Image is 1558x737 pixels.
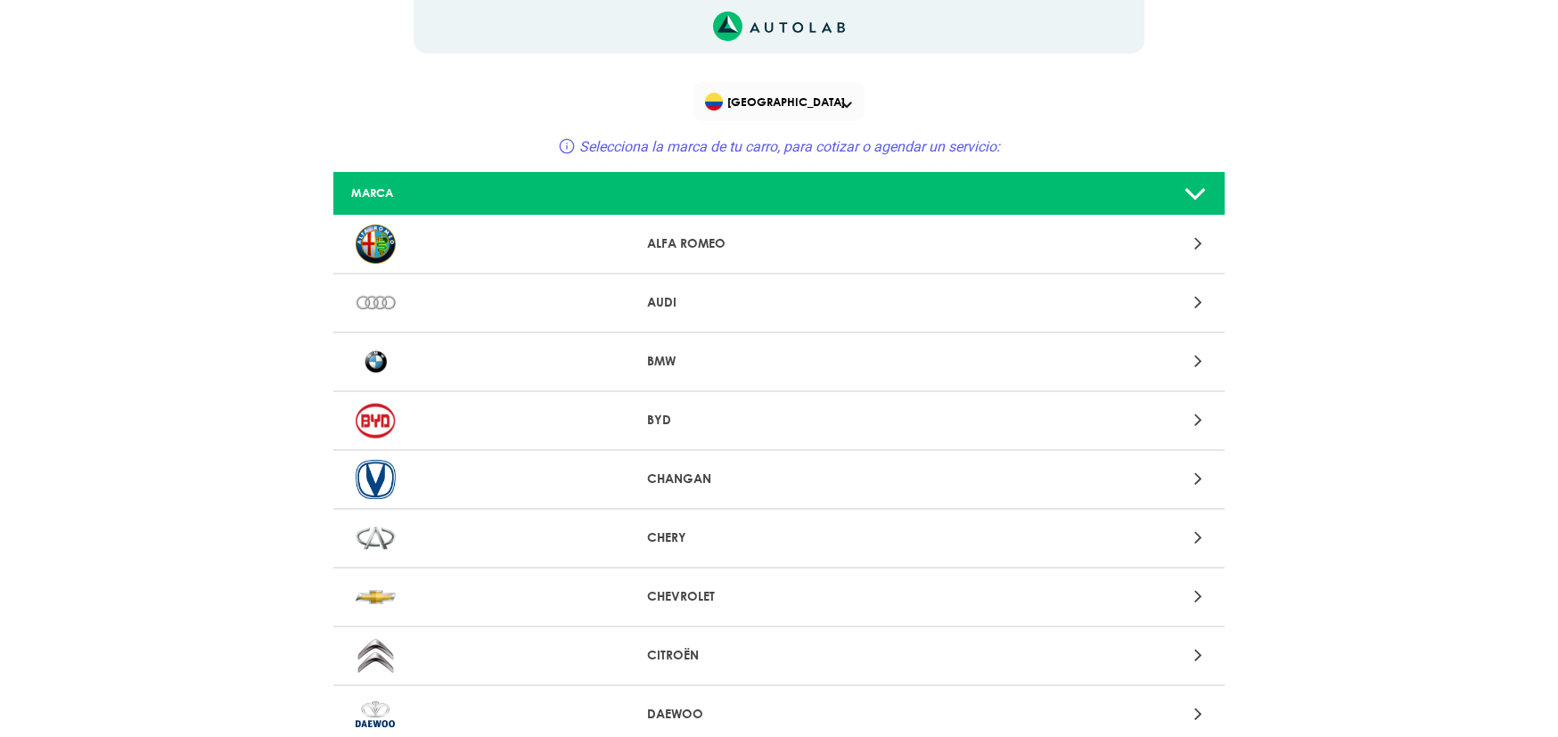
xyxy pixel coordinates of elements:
img: CHANGAN [356,460,396,499]
a: Link al sitio de autolab [713,17,846,34]
p: CHANGAN [647,470,912,488]
span: [GEOGRAPHIC_DATA] [705,89,857,114]
img: DAEWOO [356,695,396,734]
p: BYD [647,411,912,430]
p: DAEWOO [647,705,912,724]
a: MARCA [333,172,1225,216]
div: Flag of COLOMBIA[GEOGRAPHIC_DATA] [693,82,865,121]
div: MARCA [338,184,632,201]
img: CHEVROLET [356,577,396,617]
p: CITROËN [647,646,912,665]
img: Flag of COLOMBIA [705,93,723,111]
p: CHERY [647,528,912,547]
p: CHEVROLET [647,587,912,606]
img: ALFA ROMEO [356,225,396,264]
p: ALFA ROMEO [647,234,912,253]
span: Selecciona la marca de tu carro, para cotizar o agendar un servicio: [579,138,1000,155]
p: AUDI [647,293,912,312]
img: BMW [356,342,396,381]
img: AUDI [356,283,396,323]
p: BMW [647,352,912,371]
img: CHERY [356,519,396,558]
img: BYD [356,401,396,440]
img: CITROËN [356,636,396,676]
